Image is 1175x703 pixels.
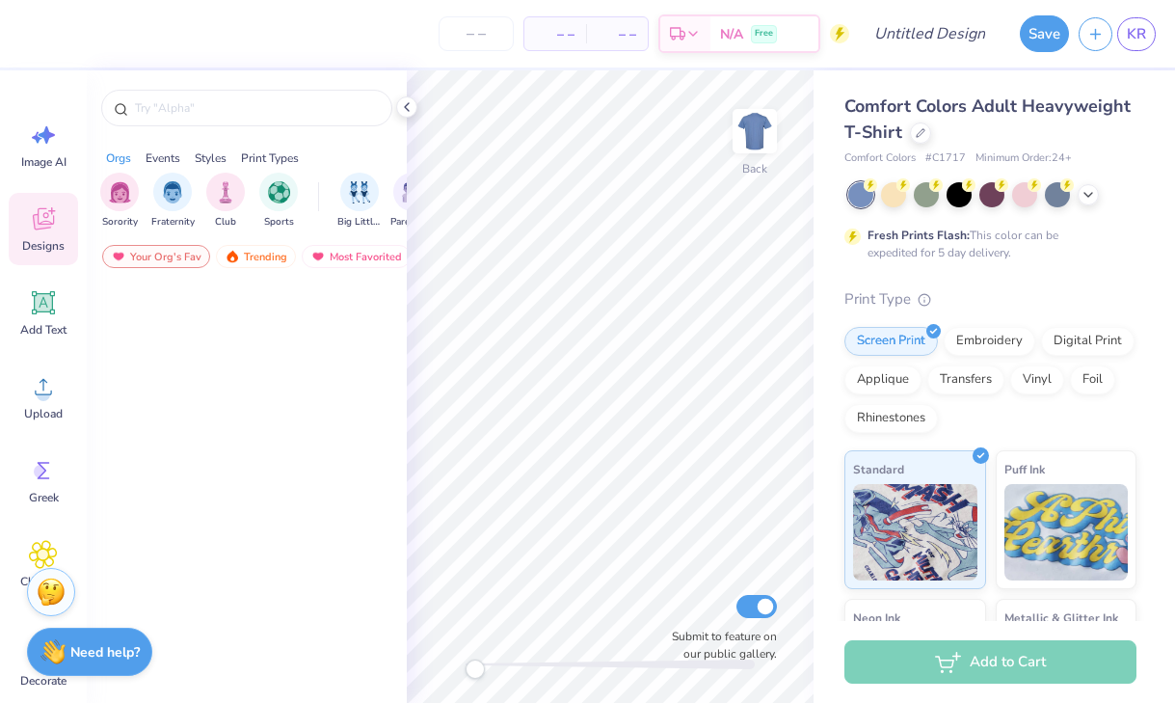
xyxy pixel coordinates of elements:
span: Minimum Order: 24 + [975,150,1072,167]
div: Your Org's Fav [102,245,210,268]
span: Comfort Colors [844,150,916,167]
div: Print Types [241,149,299,167]
img: Puff Ink [1004,484,1129,581]
span: Big Little Reveal [337,215,382,230]
span: Metallic & Glitter Ink [1004,608,1118,628]
button: filter button [100,173,139,230]
div: Rhinestones [844,404,938,433]
span: – – [536,24,574,44]
div: filter for Fraternity [151,173,195,230]
img: Sports Image [268,181,290,203]
div: Accessibility label [466,660,485,679]
div: filter for Big Little Reveal [337,173,382,230]
div: Digital Print [1041,327,1135,356]
div: Applique [844,365,921,394]
div: Back [742,160,767,177]
div: filter for Sports [259,173,298,230]
img: Back [735,112,774,150]
span: Comfort Colors Adult Heavyweight T-Shirt [844,95,1131,144]
span: KR [1127,23,1146,45]
button: filter button [337,173,382,230]
div: Vinyl [1010,365,1064,394]
button: filter button [259,173,298,230]
div: Trending [216,245,296,268]
img: Standard [853,484,977,581]
a: KR [1117,17,1156,51]
div: filter for Club [206,173,245,230]
label: Submit to feature on our public gallery. [661,628,777,662]
div: Most Favorited [302,245,411,268]
button: filter button [206,173,245,230]
span: Upload [24,406,63,421]
span: Standard [853,459,904,479]
div: Screen Print [844,327,938,356]
span: Fraternity [151,215,195,230]
span: Sorority [102,215,138,230]
div: Orgs [106,149,131,167]
div: Styles [195,149,227,167]
span: Parent's Weekend [390,215,435,230]
div: Embroidery [944,327,1035,356]
img: trending.gif [225,250,240,263]
button: filter button [390,173,435,230]
span: Sports [264,215,294,230]
div: This color can be expedited for 5 day delivery. [868,227,1105,261]
span: Image AI [21,154,67,170]
span: # C1717 [925,150,966,167]
span: Club [215,215,236,230]
button: Save [1020,15,1069,52]
span: Greek [29,490,59,505]
span: Puff Ink [1004,459,1045,479]
input: Try "Alpha" [133,98,380,118]
span: Designs [22,238,65,254]
img: most_fav.gif [310,250,326,263]
input: Untitled Design [859,14,1001,53]
span: Add Text [20,322,67,338]
div: Events [146,149,180,167]
div: Print Type [844,288,1136,311]
button: filter button [151,173,195,230]
strong: Fresh Prints Flash: [868,228,970,243]
div: filter for Sorority [100,173,139,230]
span: Clipart & logos [12,574,75,605]
div: Foil [1070,365,1115,394]
img: Club Image [215,181,236,203]
img: Big Little Reveal Image [349,181,370,203]
span: – – [598,24,636,44]
img: Parent's Weekend Image [402,181,424,203]
img: Sorority Image [109,181,131,203]
input: – – [439,16,514,51]
span: Free [755,27,773,41]
strong: Need help? [70,643,140,662]
div: Transfers [927,365,1004,394]
span: Decorate [20,673,67,689]
img: Fraternity Image [162,181,183,203]
div: filter for Parent's Weekend [390,173,435,230]
span: Neon Ink [853,608,900,628]
img: most_fav.gif [111,250,126,263]
span: N/A [720,24,743,44]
